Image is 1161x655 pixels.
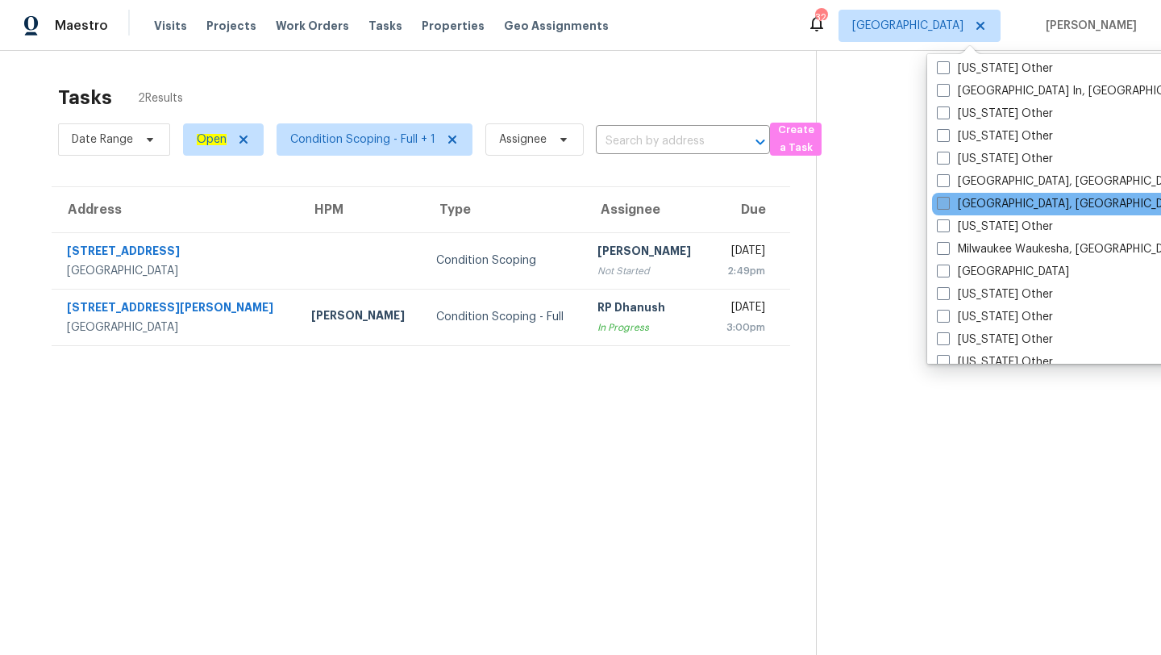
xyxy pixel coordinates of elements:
[368,20,402,31] span: Tasks
[585,187,709,232] th: Assignee
[67,319,285,336] div: [GEOGRAPHIC_DATA]
[749,131,772,153] button: Open
[937,219,1053,235] label: [US_STATE] Other
[722,299,765,319] div: [DATE]
[290,131,435,148] span: Condition Scoping - Full + 1
[722,263,765,279] div: 2:49pm
[206,18,256,34] span: Projects
[770,123,822,156] button: Create a Task
[67,299,285,319] div: [STREET_ADDRESS][PERSON_NAME]
[937,286,1053,302] label: [US_STATE] Other
[154,18,187,34] span: Visits
[197,134,227,145] ah_el_jm_1744035306855: Open
[67,263,285,279] div: [GEOGRAPHIC_DATA]
[937,106,1053,122] label: [US_STATE] Other
[937,151,1053,167] label: [US_STATE] Other
[597,263,697,279] div: Not Started
[58,90,112,106] h2: Tasks
[72,131,133,148] span: Date Range
[422,18,485,34] span: Properties
[436,252,572,269] div: Condition Scoping
[815,10,826,26] div: 32
[937,128,1053,144] label: [US_STATE] Other
[722,319,765,336] div: 3:00pm
[499,131,547,148] span: Assignee
[596,129,725,154] input: Search by address
[138,90,183,106] span: 2 Results
[937,309,1053,325] label: [US_STATE] Other
[937,60,1053,77] label: [US_STATE] Other
[937,354,1053,370] label: [US_STATE] Other
[722,243,765,263] div: [DATE]
[436,309,572,325] div: Condition Scoping - Full
[1039,18,1137,34] span: [PERSON_NAME]
[311,307,410,327] div: [PERSON_NAME]
[276,18,349,34] span: Work Orders
[504,18,609,34] span: Geo Assignments
[597,299,697,319] div: RP Dhanush
[778,121,814,158] span: Create a Task
[937,332,1053,348] label: [US_STATE] Other
[55,18,108,34] span: Maestro
[597,319,697,336] div: In Progress
[937,264,1069,280] label: [GEOGRAPHIC_DATA]
[852,18,963,34] span: [GEOGRAPHIC_DATA]
[597,243,697,263] div: [PERSON_NAME]
[298,187,423,232] th: HPM
[52,187,298,232] th: Address
[709,187,790,232] th: Due
[67,243,285,263] div: [STREET_ADDRESS]
[423,187,585,232] th: Type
